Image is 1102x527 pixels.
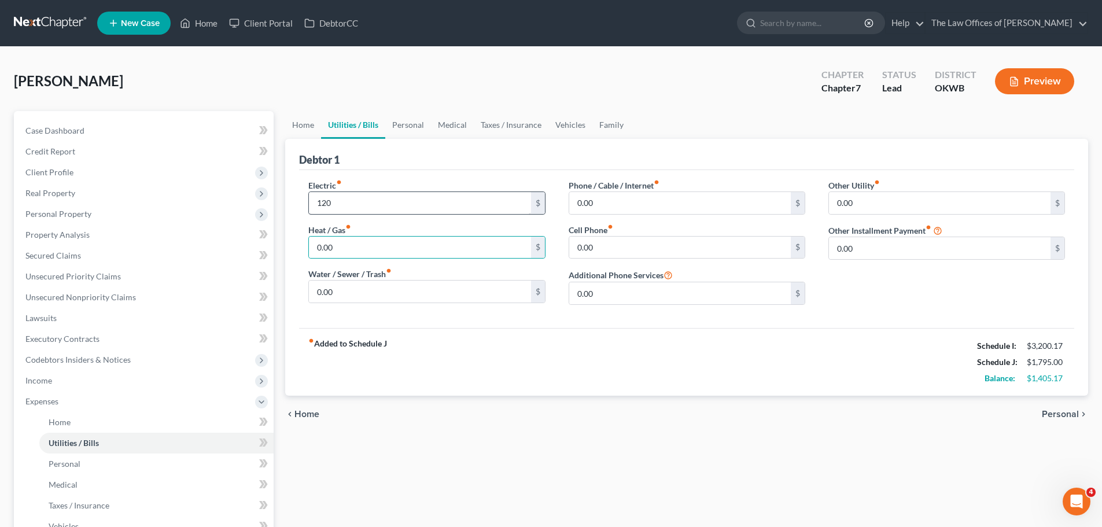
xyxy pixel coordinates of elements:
[531,192,545,214] div: $
[25,209,91,219] span: Personal Property
[25,355,131,364] span: Codebtors Insiders & Notices
[935,82,976,95] div: OKWB
[1086,488,1096,497] span: 4
[25,230,90,239] span: Property Analysis
[886,13,924,34] a: Help
[285,410,319,419] button: chevron_left Home
[1042,410,1079,419] span: Personal
[14,72,123,89] span: [PERSON_NAME]
[25,375,52,385] span: Income
[25,126,84,135] span: Case Dashboard
[285,410,294,419] i: chevron_left
[49,459,80,469] span: Personal
[25,146,75,156] span: Credit Report
[1063,488,1090,515] iframe: Intercom live chat
[977,357,1018,367] strong: Schedule J:
[569,224,613,236] label: Cell Phone
[39,474,274,495] a: Medical
[569,237,791,259] input: --
[821,68,864,82] div: Chapter
[531,281,545,303] div: $
[308,224,351,236] label: Heat / Gas
[16,287,274,308] a: Unsecured Nonpriority Claims
[299,153,340,167] div: Debtor 1
[760,12,866,34] input: Search by name...
[309,237,530,259] input: --
[569,268,673,282] label: Additional Phone Services
[569,282,791,304] input: --
[16,308,274,329] a: Lawsuits
[1051,237,1064,259] div: $
[16,141,274,162] a: Credit Report
[531,237,545,259] div: $
[298,13,364,34] a: DebtorCC
[1079,410,1088,419] i: chevron_right
[431,111,474,139] a: Medical
[308,338,314,344] i: fiber_manual_record
[39,433,274,454] a: Utilities / Bills
[308,268,392,280] label: Water / Sewer / Trash
[1027,356,1065,368] div: $1,795.00
[16,266,274,287] a: Unsecured Priority Claims
[16,224,274,245] a: Property Analysis
[49,417,71,427] span: Home
[791,282,805,304] div: $
[1027,373,1065,384] div: $1,405.17
[829,192,1051,214] input: --
[791,192,805,214] div: $
[828,179,880,191] label: Other Utility
[308,179,342,191] label: Electric
[25,313,57,323] span: Lawsuits
[39,454,274,474] a: Personal
[821,82,864,95] div: Chapter
[985,373,1015,383] strong: Balance:
[1042,410,1088,419] button: Personal chevron_right
[882,68,916,82] div: Status
[49,438,99,448] span: Utilities / Bills
[592,111,631,139] a: Family
[25,167,73,177] span: Client Profile
[926,224,931,230] i: fiber_manual_record
[882,82,916,95] div: Lead
[386,268,392,274] i: fiber_manual_record
[385,111,431,139] a: Personal
[926,13,1088,34] a: The Law Offices of [PERSON_NAME]
[569,179,659,191] label: Phone / Cable / Internet
[39,495,274,516] a: Taxes / Insurance
[607,224,613,230] i: fiber_manual_record
[39,412,274,433] a: Home
[121,19,160,28] span: New Case
[654,179,659,185] i: fiber_manual_record
[321,111,385,139] a: Utilities / Bills
[16,245,274,266] a: Secured Claims
[309,192,530,214] input: --
[977,341,1016,351] strong: Schedule I:
[16,120,274,141] a: Case Dashboard
[223,13,298,34] a: Client Portal
[336,179,342,185] i: fiber_manual_record
[935,68,976,82] div: District
[345,224,351,230] i: fiber_manual_record
[829,237,1051,259] input: --
[308,338,387,386] strong: Added to Schedule J
[25,396,58,406] span: Expenses
[995,68,1074,94] button: Preview
[25,292,136,302] span: Unsecured Nonpriority Claims
[1027,340,1065,352] div: $3,200.17
[309,281,530,303] input: --
[569,192,791,214] input: --
[25,188,75,198] span: Real Property
[16,329,274,349] a: Executory Contracts
[25,334,99,344] span: Executory Contracts
[25,271,121,281] span: Unsecured Priority Claims
[49,480,78,489] span: Medical
[174,13,223,34] a: Home
[294,410,319,419] span: Home
[828,224,931,237] label: Other Installment Payment
[791,237,805,259] div: $
[548,111,592,139] a: Vehicles
[1051,192,1064,214] div: $
[25,250,81,260] span: Secured Claims
[285,111,321,139] a: Home
[874,179,880,185] i: fiber_manual_record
